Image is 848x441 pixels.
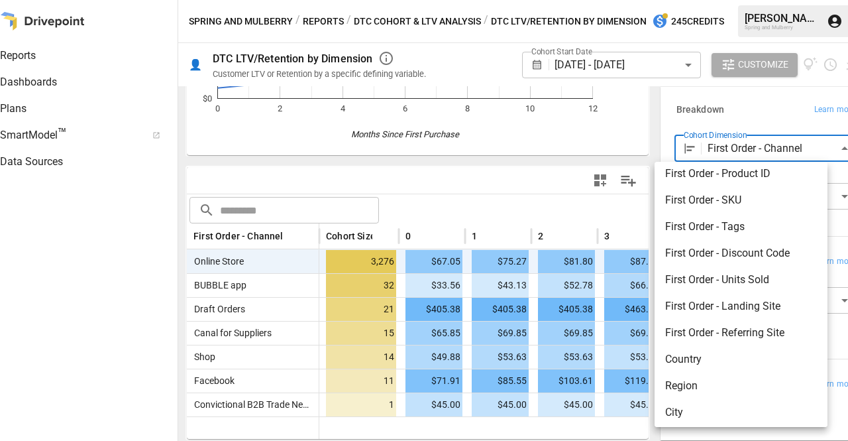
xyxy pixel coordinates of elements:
span: First Order - Landing Site [665,298,817,314]
span: Region [665,378,817,394]
span: First Order - SKU [665,192,817,208]
span: First Order - Tags [665,219,817,235]
span: First Order - Discount Code [665,245,817,261]
span: First Order - Units Sold [665,272,817,288]
span: First Order - Referring Site [665,325,817,341]
span: City [665,405,817,420]
span: First Order - Product ID [665,166,817,182]
span: Country [665,351,817,367]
